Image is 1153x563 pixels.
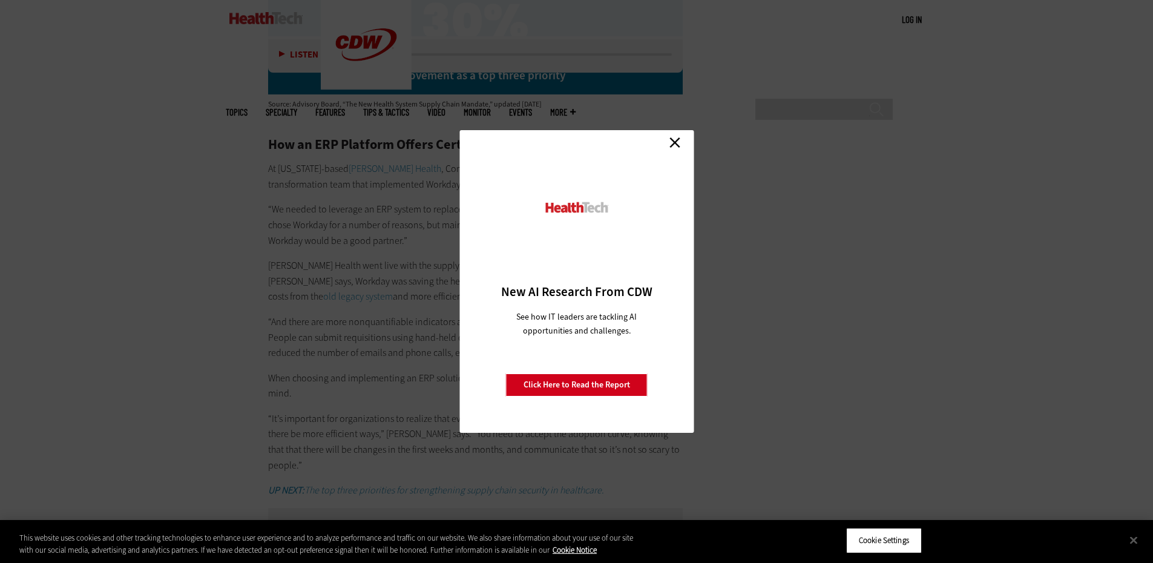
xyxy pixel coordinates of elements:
[846,528,922,553] button: Cookie Settings
[502,310,651,338] p: See how IT leaders are tackling AI opportunities and challenges.
[19,532,634,556] div: This website uses cookies and other tracking technologies to enhance user experience and to analy...
[553,545,597,555] a: More information about your privacy
[481,283,672,300] h3: New AI Research From CDW
[544,201,609,214] img: HealthTech_0.png
[666,133,684,151] a: Close
[506,374,648,397] a: Click Here to Read the Report
[1120,527,1147,553] button: Close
